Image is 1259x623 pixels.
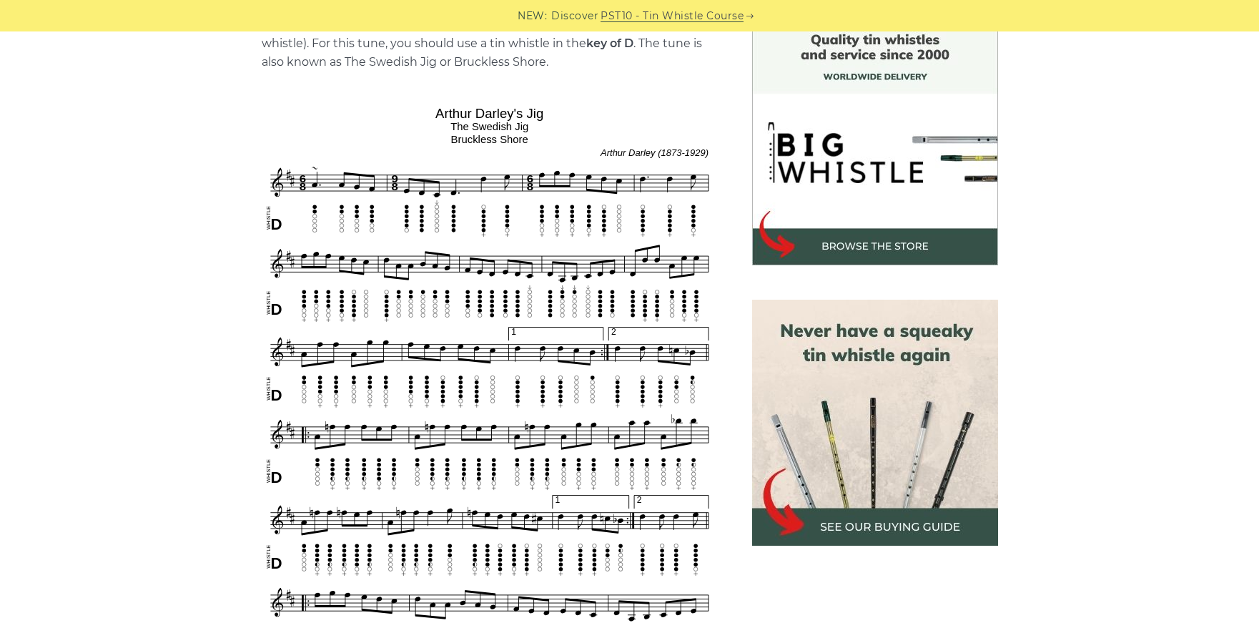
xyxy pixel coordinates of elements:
span: Discover [551,8,598,24]
img: BigWhistle Tin Whistle Store [752,19,998,265]
span: NEW: [518,8,547,24]
p: Sheet music notes and tab to play on a tin whistle (penny whistle). For this tune, you should use... [262,16,718,72]
img: tin whistle buying guide [752,300,998,546]
a: PST10 - Tin Whistle Course [601,8,744,24]
strong: key of D [586,36,633,50]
